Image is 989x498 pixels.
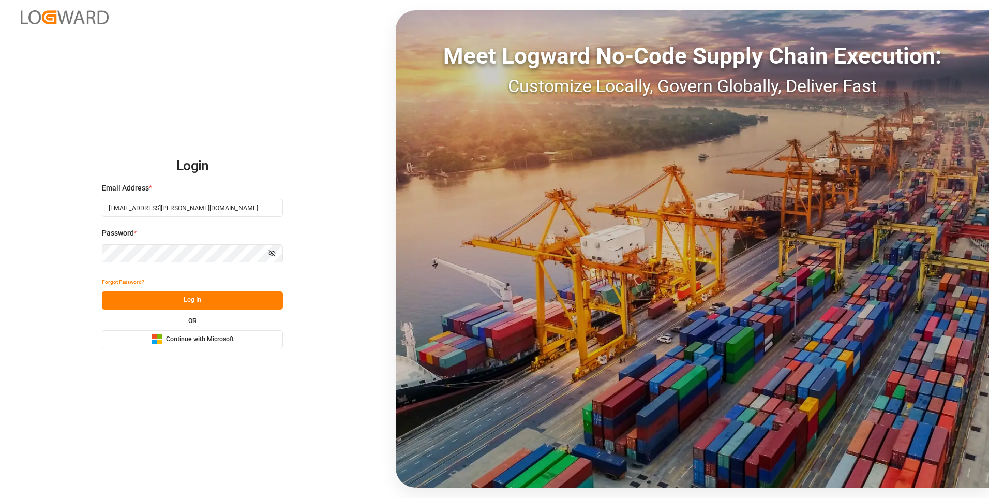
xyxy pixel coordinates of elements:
[102,199,283,217] input: Enter your email
[21,10,109,24] img: Logward_new_orange.png
[102,150,283,183] h2: Login
[396,39,989,73] div: Meet Logward No-Code Supply Chain Execution:
[102,291,283,310] button: Log In
[188,318,197,324] small: OR
[102,273,144,291] button: Forgot Password?
[102,228,134,239] span: Password
[102,330,283,348] button: Continue with Microsoft
[166,335,234,344] span: Continue with Microsoft
[102,183,149,194] span: Email Address
[396,73,989,99] div: Customize Locally, Govern Globally, Deliver Fast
